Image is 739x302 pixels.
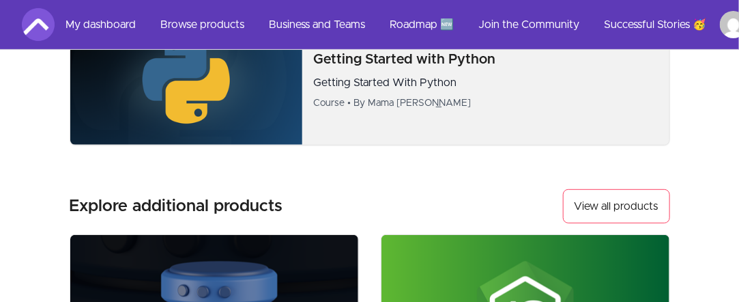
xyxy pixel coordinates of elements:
a: Product image for Getting Started with PythonGetting Started with PythonGetting Started With Pyth... [70,14,670,146]
p: Getting Started with Python [313,50,658,69]
a: Browse products [149,8,255,41]
a: Join the Community [467,8,590,41]
a: My dashboard [55,8,147,41]
h3: Explore additional products [70,195,283,217]
a: Successful Stories 🥳 [593,8,717,41]
a: Business and Teams [258,8,376,41]
a: Roadmap 🆕 [379,8,465,41]
p: Getting Started With Python [313,74,658,91]
img: Amigoscode logo [22,8,55,41]
div: Course • By Mama [PERSON_NAME] [313,96,658,110]
a: View all products [563,189,670,223]
img: Product image for Getting Started with Python [70,15,303,145]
